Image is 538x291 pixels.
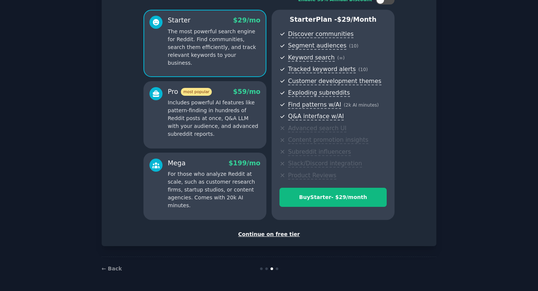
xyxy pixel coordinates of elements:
[288,113,344,120] span: Q&A interface w/AI
[168,28,260,67] p: The most powerful search engine for Reddit. Find communities, search them efficiently, and track ...
[168,159,186,168] div: Mega
[288,89,350,97] span: Exploding subreddits
[279,15,387,24] p: Starter Plan -
[229,159,260,167] span: $ 199 /mo
[337,16,377,23] span: $ 29 /month
[181,88,212,96] span: most popular
[337,55,345,61] span: ( ∞ )
[358,67,368,72] span: ( 10 )
[288,125,346,132] span: Advanced search UI
[288,77,381,85] span: Customer development themes
[279,188,387,207] button: BuyStarter- $29/month
[344,102,379,108] span: ( 2k AI minutes )
[168,170,260,209] p: For those who analyze Reddit at scale, such as customer research firms, startup studios, or conte...
[288,65,356,73] span: Tracked keyword alerts
[288,42,346,50] span: Segment audiences
[288,101,341,109] span: Find patterns w/AI
[168,16,191,25] div: Starter
[349,43,358,49] span: ( 10 )
[102,266,122,272] a: ← Back
[168,87,212,97] div: Pro
[288,30,353,38] span: Discover communities
[168,99,260,138] p: Includes powerful AI features like pattern-finding in hundreds of Reddit posts at once, Q&A LLM w...
[288,54,335,62] span: Keyword search
[288,160,362,168] span: Slack/Discord integration
[288,148,351,156] span: Subreddit influencers
[288,136,368,144] span: Content promotion insights
[233,88,260,95] span: $ 59 /mo
[233,16,260,24] span: $ 29 /mo
[109,230,429,238] div: Continue on free tier
[280,193,386,201] div: Buy Starter - $ 29 /month
[288,172,336,180] span: Product Reviews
